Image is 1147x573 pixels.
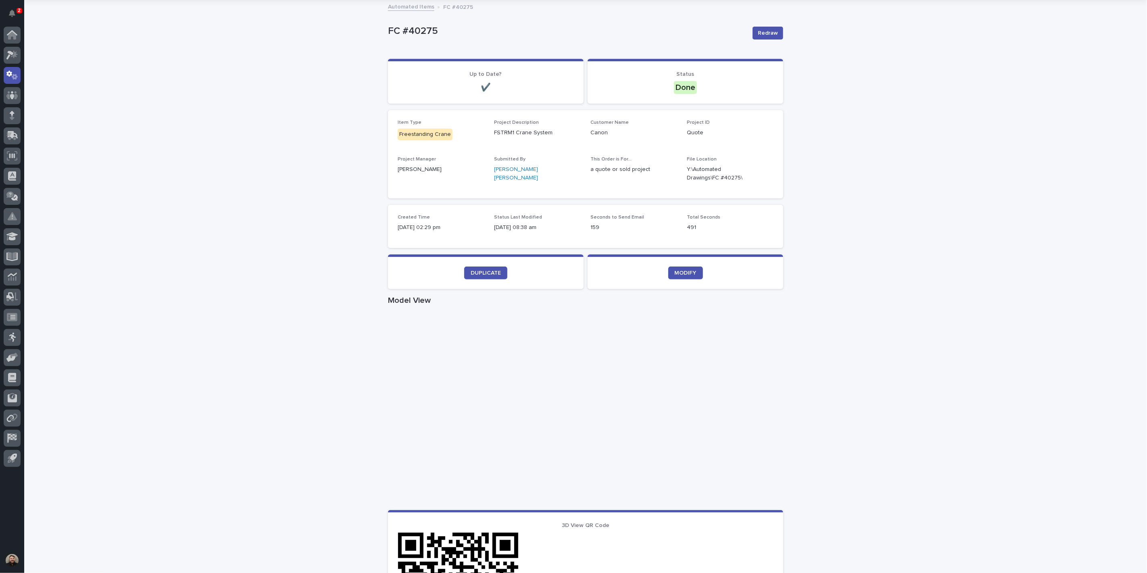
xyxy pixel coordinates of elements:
span: File Location [687,157,717,162]
button: Notifications [4,5,21,22]
p: [PERSON_NAME] [398,165,484,174]
p: 2 [18,8,21,13]
span: DUPLICATE [471,270,501,276]
p: Canon [590,129,677,137]
span: 3D View QR Code [562,523,609,528]
span: Status [677,71,694,77]
span: Project Description [494,120,539,125]
a: Automated Items [388,2,434,11]
span: Project ID [687,120,710,125]
p: FSTRM1 Crane System [494,129,581,137]
: Y:\Automated Drawings\FC #40275\ [687,165,754,182]
p: ✔️ [398,83,574,92]
p: [DATE] 08:38 am [494,223,581,232]
span: Total Seconds [687,215,720,220]
p: FC #40275 [388,25,746,37]
span: Customer Name [590,120,629,125]
button: users-avatar [4,552,21,569]
h1: Model View [388,296,783,305]
span: Up to Date? [470,71,502,77]
a: DUPLICATE [464,267,507,279]
p: 159 [590,223,677,232]
span: Seconds to Send Email [590,215,644,220]
p: 491 [687,223,774,232]
span: Submitted By [494,157,526,162]
iframe: Model View [388,308,783,510]
div: Freestanding Crane [398,129,453,140]
a: [PERSON_NAME] [PERSON_NAME] [494,165,581,182]
span: Redraw [758,29,778,37]
p: a quote or sold project [590,165,677,174]
div: Notifications2 [10,10,21,23]
p: FC #40275 [443,2,473,11]
div: Done [674,81,697,94]
button: Redraw [753,27,783,40]
span: Item Type [398,120,421,125]
p: [DATE] 02:29 pm [398,223,484,232]
span: Project Manager [398,157,436,162]
span: Created Time [398,215,430,220]
span: This Order is For... [590,157,632,162]
span: Status Last Modified [494,215,542,220]
span: MODIFY [675,270,697,276]
a: MODIFY [668,267,703,279]
p: Quote [687,129,774,137]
